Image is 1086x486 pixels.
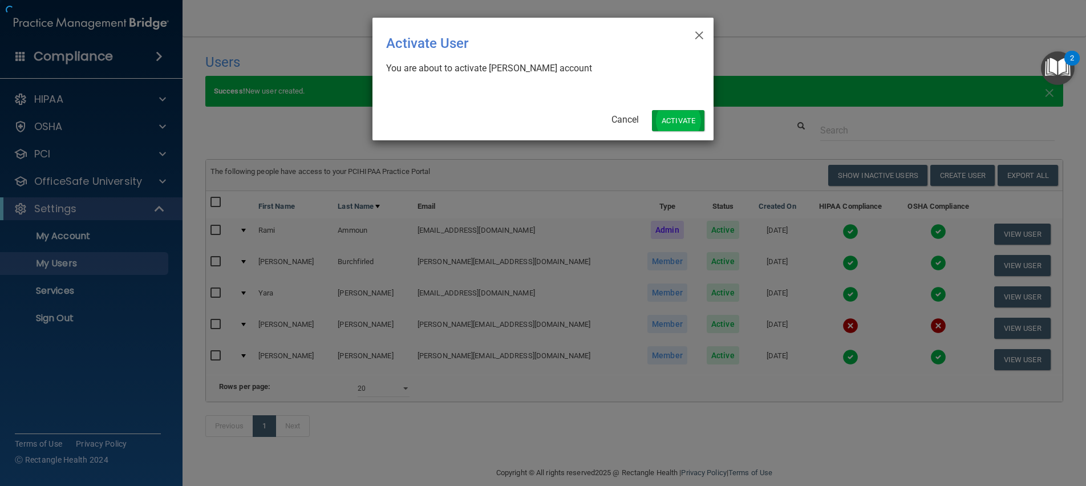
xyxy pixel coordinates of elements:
[889,405,1072,451] iframe: Drift Widget Chat Controller
[611,114,639,125] a: Cancel
[652,110,704,131] button: Activate
[1070,58,1074,73] div: 2
[386,27,653,60] div: Activate User
[1041,51,1075,85] button: Open Resource Center, 2 new notifications
[386,62,691,75] div: You are about to activate [PERSON_NAME] account
[694,22,704,45] span: ×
